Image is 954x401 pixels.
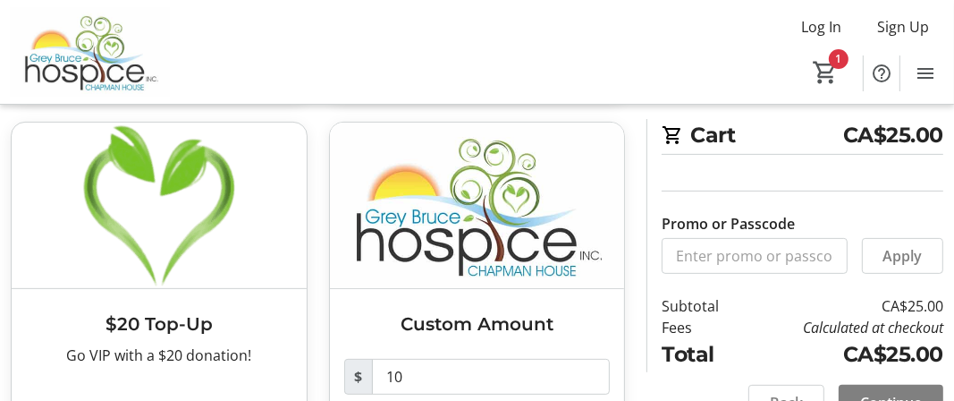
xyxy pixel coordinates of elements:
[344,359,373,395] span: $
[882,245,922,267] span: Apply
[908,55,943,91] button: Menu
[864,55,899,91] button: Help
[26,345,292,366] div: Go VIP with a $20 donation!
[809,56,841,89] button: Cart
[26,311,292,337] h3: $20 Top-Up
[743,295,943,317] td: CA$25.00
[662,213,795,235] label: Promo or Passcode
[862,238,943,274] button: Apply
[801,16,841,38] span: Log In
[662,238,847,274] input: Enter promo or passcode
[787,13,856,41] button: Log In
[743,338,943,370] td: CA$25.00
[11,7,170,97] img: Grey Bruce Hospice's Logo
[330,123,625,288] img: Custom Amount
[344,311,611,337] h3: Custom Amount
[12,123,307,288] img: $20 Top-Up
[372,359,611,395] input: Donation Amount
[877,16,929,38] span: Sign Up
[743,317,943,338] td: Calculated at checkout
[662,295,743,317] td: Subtotal
[843,119,943,150] span: CA$25.00
[863,13,943,41] button: Sign Up
[662,317,743,338] td: Fees
[662,119,943,155] h2: Cart
[662,338,743,370] td: Total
